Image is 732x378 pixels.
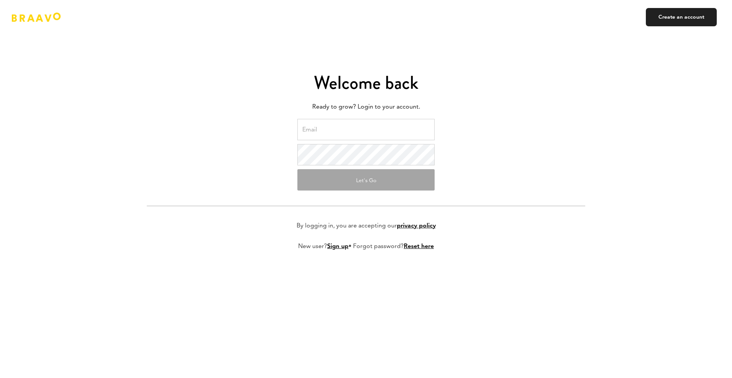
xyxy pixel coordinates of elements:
a: Reset here [404,243,434,250]
span: Support [16,5,43,12]
a: Create an account [646,8,717,26]
p: Ready to grow? Login to your account. [147,101,585,113]
button: Let's Go [297,169,435,191]
p: New user? • Forgot password? [298,242,434,251]
a: privacy policy [397,223,436,229]
p: By logging in, you are accepting our [297,221,436,231]
a: Sign up [327,243,348,250]
span: Welcome back [314,70,418,96]
input: Email [297,119,435,140]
